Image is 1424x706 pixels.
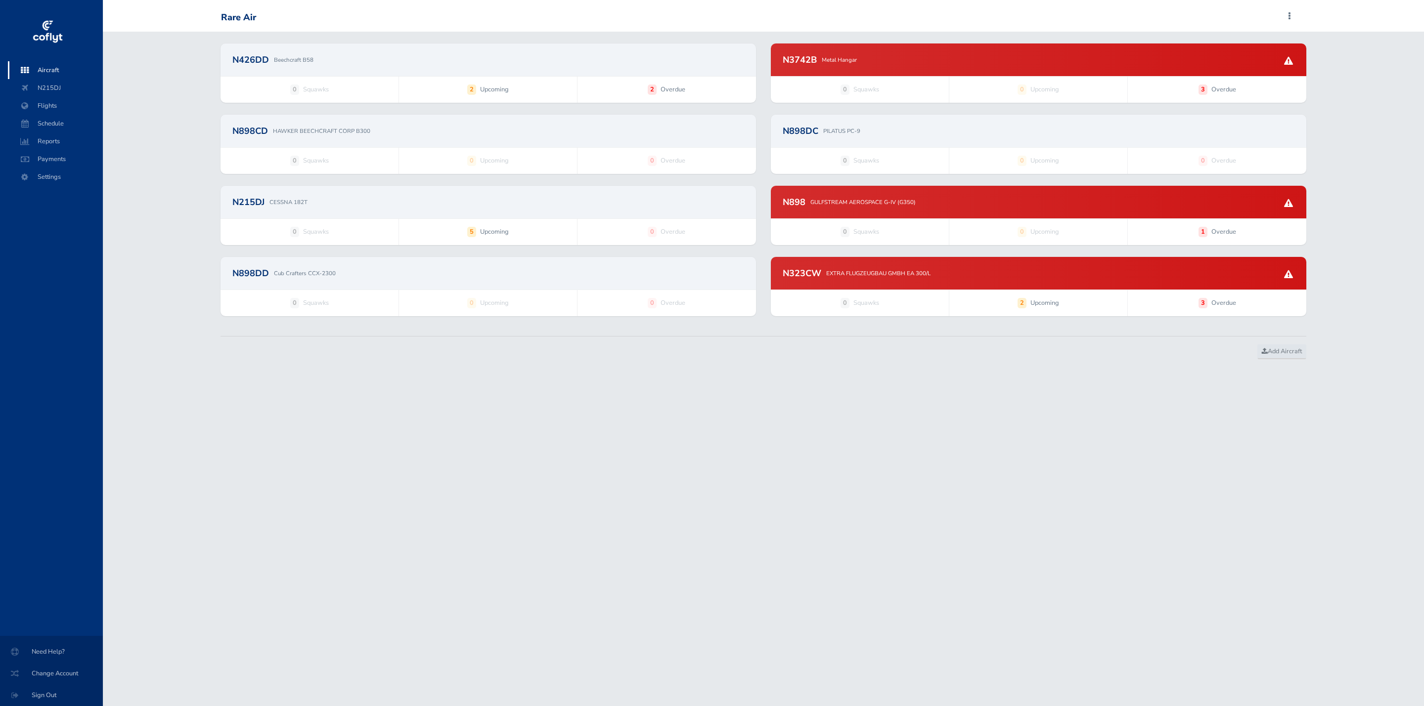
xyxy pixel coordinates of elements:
span: Upcoming [1030,298,1059,308]
strong: 0 [467,156,476,166]
span: Overdue [661,298,685,308]
span: Squawks [303,156,329,166]
span: Overdue [661,227,685,237]
a: Add Aircraft [1257,344,1306,359]
span: Sign Out [12,686,91,704]
a: N898 GULFSTREAM AEROSPACE G-IV (G350) 0 Squawks 0 Upcoming 1 Overdue [771,186,1306,245]
a: N3742B Metal Hangar 0 Squawks 0 Upcoming 3 Overdue [771,43,1306,103]
span: Schedule [18,115,93,132]
h2: N323CW [783,269,821,278]
h2: N215DJ [232,198,265,207]
span: Upcoming [480,227,509,237]
strong: 0 [648,298,657,308]
img: coflyt logo [31,17,64,47]
span: Squawks [853,227,879,237]
strong: 0 [1018,84,1026,94]
strong: 0 [1018,156,1026,166]
span: Squawks [853,84,879,94]
span: Flights [18,97,93,115]
span: Payments [18,150,93,168]
a: N898DD Cub Crafters CCX-2300 0 Squawks 0 Upcoming 0 Overdue [221,257,756,316]
p: Metal Hangar [822,55,857,64]
strong: 0 [290,156,299,166]
div: Rare Air [221,12,256,23]
span: Aircraft [18,61,93,79]
p: CESSNA 182T [269,198,308,207]
strong: 0 [290,227,299,237]
span: Upcoming [480,298,509,308]
strong: 1 [1199,227,1207,237]
strong: 0 [841,298,849,308]
p: Cub Crafters CCX-2300 [274,269,336,278]
a: N426DD Beechcraft B58 0 Squawks 2 Upcoming 2 Overdue [221,43,756,103]
span: Squawks [303,227,329,237]
strong: 2 [1018,298,1026,308]
span: Overdue [661,84,685,94]
strong: 0 [1018,227,1026,237]
strong: 0 [467,298,476,308]
span: Change Account [12,664,91,682]
p: PILATUS PC-9 [823,126,860,135]
span: Upcoming [1030,156,1059,166]
span: Squawks [303,84,329,94]
span: Squawks [853,156,879,166]
span: Squawks [303,298,329,308]
p: GULFSTREAM AEROSPACE G-IV (G350) [810,198,916,207]
span: Add Aircraft [1262,347,1302,356]
a: N215DJ CESSNA 182T 0 Squawks 5 Upcoming 0 Overdue [221,186,756,245]
strong: 0 [1199,156,1207,166]
h2: N3742B [783,55,817,64]
span: Squawks [853,298,879,308]
h2: N898DC [783,126,818,135]
strong: 2 [648,84,657,94]
p: EXTRA FLUGZEUGBAU GMBH EA 300/L [826,269,931,278]
span: Upcoming [1030,227,1059,237]
span: Settings [18,168,93,186]
strong: 0 [841,227,849,237]
strong: 0 [841,156,849,166]
strong: 3 [1199,84,1207,94]
a: N898CD HAWKER BEECHCRAFT CORP B300 0 Squawks 0 Upcoming 0 Overdue [221,115,756,174]
span: Upcoming [480,84,509,94]
span: N215DJ [18,79,93,97]
a: N323CW EXTRA FLUGZEUGBAU GMBH EA 300/L 0 Squawks 2 Upcoming 3 Overdue [771,257,1306,316]
span: Overdue [1211,156,1236,166]
h2: N426DD [232,55,269,64]
h2: N898DD [232,269,269,278]
strong: 0 [290,298,299,308]
span: Overdue [1211,298,1236,308]
h2: N898 [783,198,805,207]
strong: 0 [648,227,657,237]
a: N898DC PILATUS PC-9 0 Squawks 0 Upcoming 0 Overdue [771,115,1306,174]
span: Overdue [1211,84,1236,94]
strong: 2 [467,84,476,94]
p: HAWKER BEECHCRAFT CORP B300 [273,126,370,135]
strong: 0 [648,156,657,166]
span: Reports [18,132,93,150]
strong: 3 [1199,298,1207,308]
span: Upcoming [1030,84,1059,94]
strong: 0 [290,84,299,94]
span: Need Help? [12,643,91,661]
strong: 0 [841,84,849,94]
span: Upcoming [480,156,509,166]
h2: N898CD [232,126,268,135]
span: Overdue [1211,227,1236,237]
span: Overdue [661,156,685,166]
p: Beechcraft B58 [274,55,313,64]
strong: 5 [467,227,476,237]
